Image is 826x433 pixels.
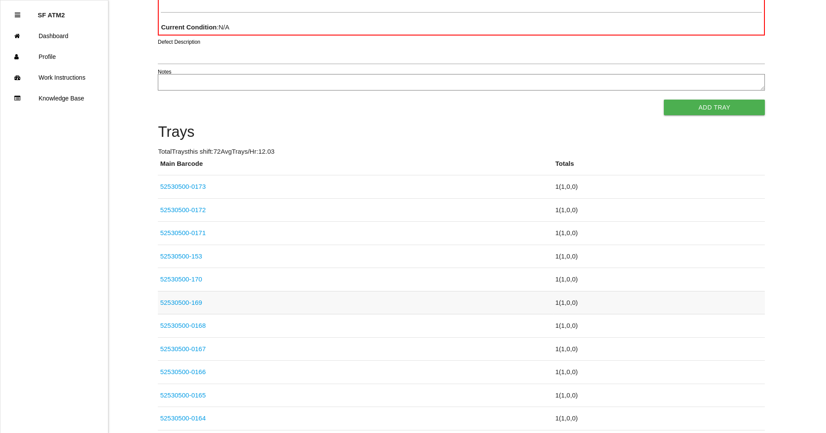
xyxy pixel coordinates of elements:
a: Dashboard [0,26,108,46]
a: 52530500-0168 [160,322,206,329]
span: : N/A [161,23,229,31]
a: 52530500-0166 [160,368,206,375]
td: 1 ( 1 , 0 , 0 ) [553,175,765,199]
h4: Trays [158,124,765,140]
a: Work Instructions [0,67,108,88]
td: 1 ( 1 , 0 , 0 ) [553,337,765,361]
td: 1 ( 1 , 0 , 0 ) [553,314,765,338]
b: Current Condition [161,23,216,31]
td: 1 ( 1 , 0 , 0 ) [553,291,765,314]
a: 52530500-0173 [160,183,206,190]
td: 1 ( 1 , 0 , 0 ) [553,407,765,430]
a: 52530500-169 [160,299,202,306]
button: Add Tray [664,100,765,115]
a: 52530500-0164 [160,414,206,422]
label: Notes [158,68,171,76]
td: 1 ( 1 , 0 , 0 ) [553,361,765,384]
td: 1 ( 1 , 0 , 0 ) [553,268,765,291]
th: Totals [553,159,765,175]
a: 52530500-0172 [160,206,206,213]
label: Defect Description [158,38,200,46]
p: SF ATM2 [38,5,65,19]
td: 1 ( 1 , 0 , 0 ) [553,384,765,407]
a: 52530500-0167 [160,345,206,352]
a: Profile [0,46,108,67]
div: Close [15,5,20,26]
a: 52530500-0171 [160,229,206,236]
td: 1 ( 1 , 0 , 0 ) [553,198,765,222]
a: 52530500-170 [160,275,202,283]
td: 1 ( 1 , 0 , 0 ) [553,245,765,268]
a: 52530500-153 [160,252,202,260]
td: 1 ( 1 , 0 , 0 ) [553,222,765,245]
th: Main Barcode [158,159,553,175]
p: Total Trays this shift: 72 Avg Trays /Hr: 12.03 [158,147,765,157]
a: 52530500-0165 [160,391,206,399]
a: Knowledge Base [0,88,108,109]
